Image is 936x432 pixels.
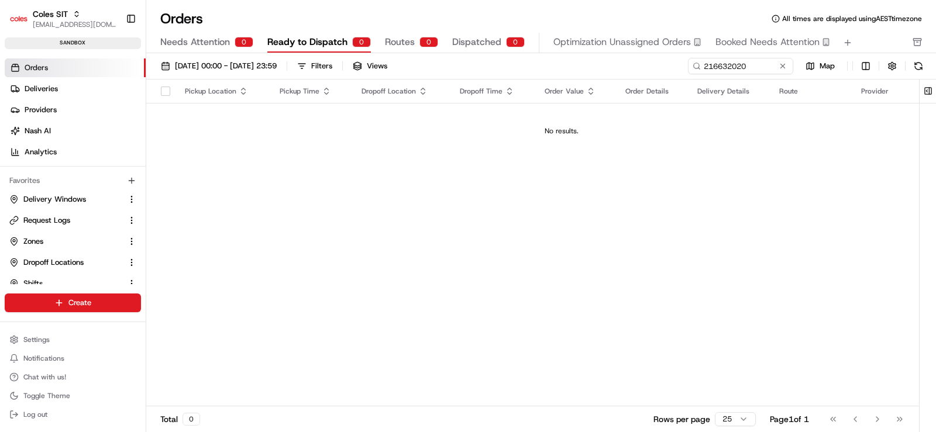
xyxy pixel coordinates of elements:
span: Settings [23,335,50,344]
div: 0 [506,37,525,47]
span: Orders [25,63,48,73]
button: Coles SIT [33,8,68,20]
button: Map [798,59,842,73]
button: Zones [5,232,141,251]
span: Booked Needs Attention [715,35,820,49]
div: Filters [311,61,332,71]
div: Pickup Location [185,87,261,96]
button: Dropoff Locations [5,253,141,272]
button: Request Logs [5,211,141,230]
a: Delivery Windows [9,194,122,205]
div: Dropoff Time [460,87,526,96]
span: Shifts [23,278,43,289]
span: Request Logs [23,215,70,226]
a: Zones [9,236,122,247]
div: sandbox [5,37,141,49]
button: Coles SITColes SIT[EMAIL_ADDRESS][DOMAIN_NAME] [5,5,121,33]
a: Dropoff Locations [9,257,122,268]
span: Delivery Windows [23,194,86,205]
a: Deliveries [5,80,146,98]
button: Log out [5,406,141,423]
button: Shifts [5,274,141,293]
span: Nash AI [25,126,51,136]
a: Nash AI [5,122,146,140]
button: Refresh [910,58,927,74]
button: Filters [292,58,338,74]
div: Pickup Time [280,87,342,96]
div: Provider [861,87,924,96]
div: Favorites [5,171,141,190]
div: 0 [235,37,253,47]
span: Toggle Theme [23,391,70,400]
button: [EMAIL_ADDRESS][DOMAIN_NAME] [33,20,116,29]
button: Views [347,58,393,74]
span: Notifications [23,354,64,363]
p: Rows per page [653,413,710,425]
span: Chat with us! [23,372,66,382]
span: [DATE] 00:00 - [DATE] 23:59 [175,61,277,71]
span: Deliveries [25,84,58,94]
div: Dropoff Location [362,87,441,96]
button: Delivery Windows [5,190,141,209]
span: Map [820,61,835,71]
span: Ready to Dispatch [267,35,347,49]
button: Create [5,293,141,312]
span: Dispatched [452,35,501,49]
span: Needs Attention [160,35,230,49]
div: Route [779,87,842,96]
button: Notifications [5,350,141,367]
span: Optimization Unassigned Orders [553,35,691,49]
button: [DATE] 00:00 - [DATE] 23:59 [156,58,282,74]
div: 0 [183,413,200,426]
span: Dropoff Locations [23,257,84,268]
div: Delivery Details [697,87,760,96]
span: Providers [25,105,57,115]
span: Views [367,61,387,71]
span: Routes [385,35,415,49]
div: 0 [419,37,438,47]
img: Coles SIT [9,9,28,28]
a: Orders [5,58,146,77]
a: Providers [5,101,146,119]
input: Type to search [688,58,793,74]
div: 0 [352,37,371,47]
span: Create [68,298,91,308]
button: Toggle Theme [5,388,141,404]
div: Order Value [545,87,607,96]
div: Order Details [625,87,679,96]
div: Page 1 of 1 [770,413,809,425]
button: Chat with us! [5,369,141,385]
button: Settings [5,331,141,348]
a: Request Logs [9,215,122,226]
span: Log out [23,410,47,419]
h1: Orders [160,9,203,28]
span: Zones [23,236,43,247]
span: All times are displayed using AEST timezone [782,14,922,23]
span: Analytics [25,147,57,157]
a: Shifts [9,278,122,289]
a: Analytics [5,143,146,161]
div: Total [160,413,200,426]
